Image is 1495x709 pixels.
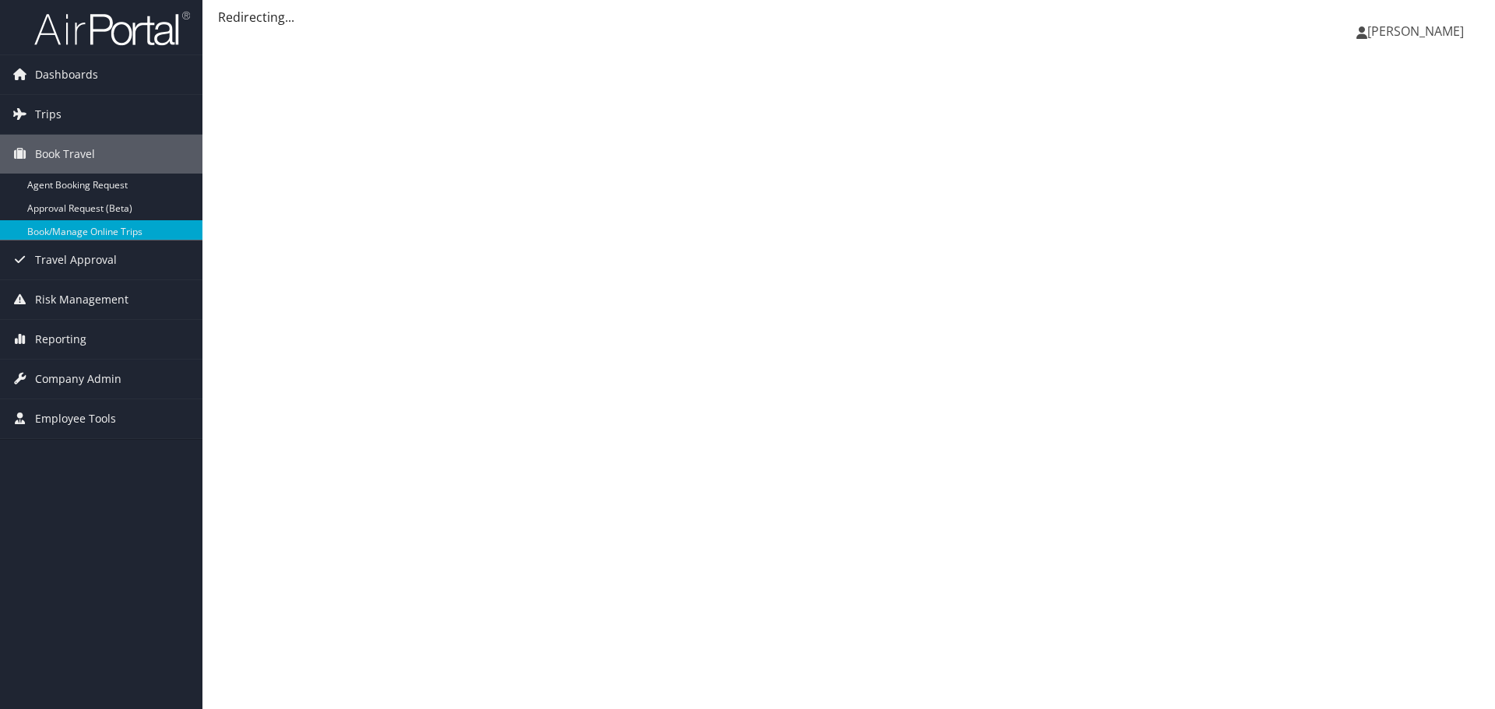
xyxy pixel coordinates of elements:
[34,10,190,47] img: airportal-logo.png
[35,399,116,438] span: Employee Tools
[35,55,98,94] span: Dashboards
[1356,8,1479,54] a: [PERSON_NAME]
[35,320,86,359] span: Reporting
[218,8,1479,26] div: Redirecting...
[35,280,128,319] span: Risk Management
[35,360,121,398] span: Company Admin
[35,95,62,134] span: Trips
[1367,23,1464,40] span: [PERSON_NAME]
[35,135,95,174] span: Book Travel
[35,240,117,279] span: Travel Approval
